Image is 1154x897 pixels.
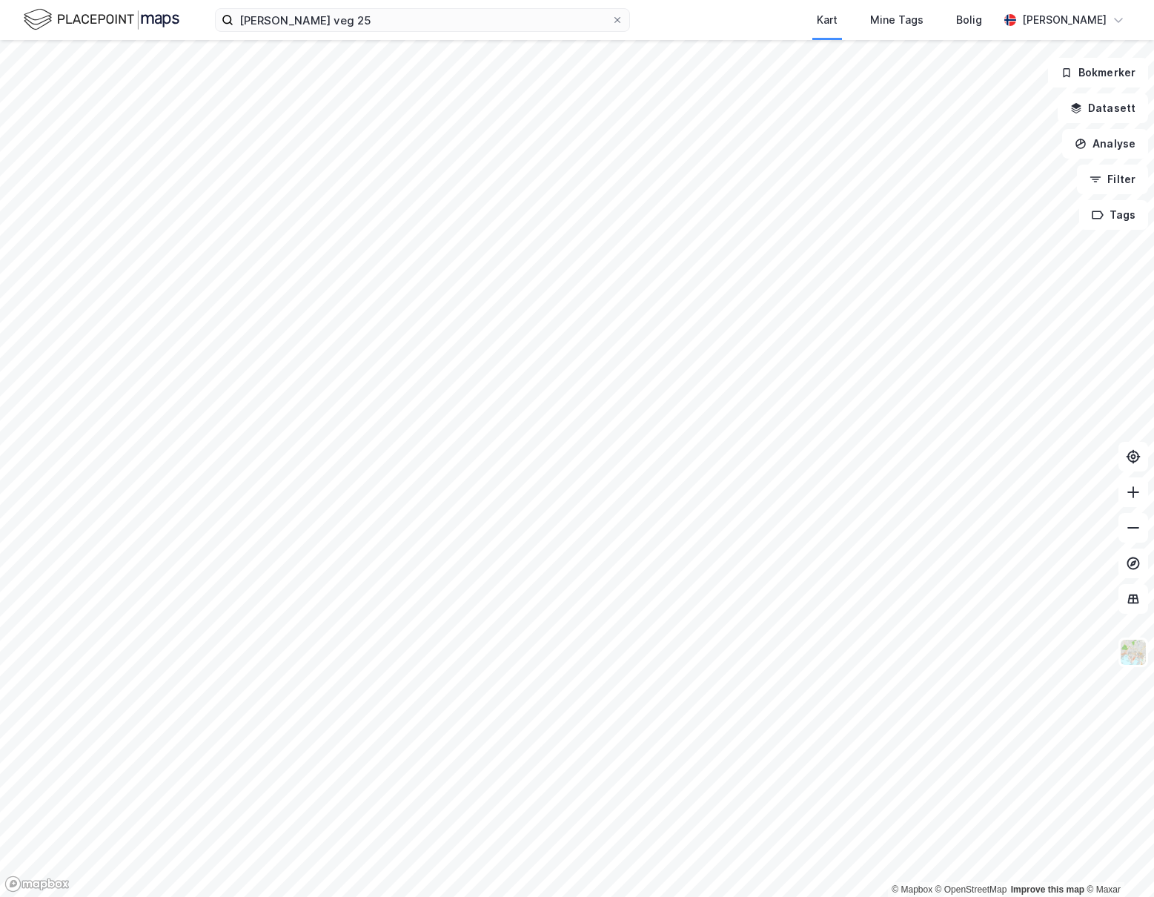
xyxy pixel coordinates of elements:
[24,7,179,33] img: logo.f888ab2527a4732fd821a326f86c7f29.svg
[1022,11,1107,29] div: [PERSON_NAME]
[1048,58,1148,87] button: Bokmerker
[1079,200,1148,230] button: Tags
[1080,826,1154,897] div: Kontrollprogram for chat
[1119,638,1147,666] img: Z
[817,11,838,29] div: Kart
[935,884,1007,895] a: OpenStreetMap
[233,9,611,31] input: Søk på adresse, matrikkel, gårdeiere, leietakere eller personer
[956,11,982,29] div: Bolig
[1011,884,1084,895] a: Improve this map
[1062,129,1148,159] button: Analyse
[1080,826,1154,897] iframe: Chat Widget
[870,11,923,29] div: Mine Tags
[1077,165,1148,194] button: Filter
[4,876,70,893] a: Mapbox homepage
[892,884,932,895] a: Mapbox
[1058,93,1148,123] button: Datasett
